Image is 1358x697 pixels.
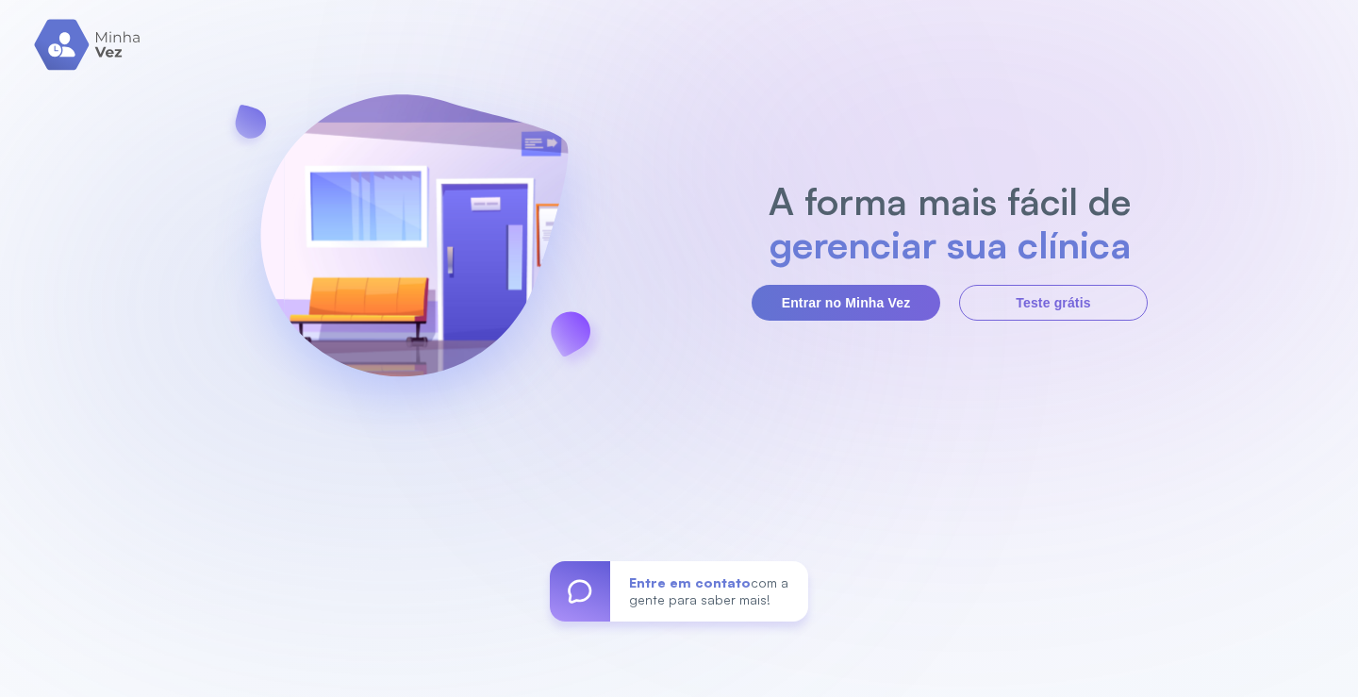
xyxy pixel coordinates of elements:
[629,574,751,590] span: Entre em contato
[759,223,1141,266] h2: gerenciar sua clínica
[759,179,1141,223] h2: A forma mais fácil de
[550,561,808,622] a: Entre em contatocom a gente para saber mais!
[210,44,618,455] img: banner-login.svg
[959,285,1148,321] button: Teste grátis
[610,561,808,622] div: com a gente para saber mais!
[34,19,142,71] img: logo.svg
[752,285,940,321] button: Entrar no Minha Vez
